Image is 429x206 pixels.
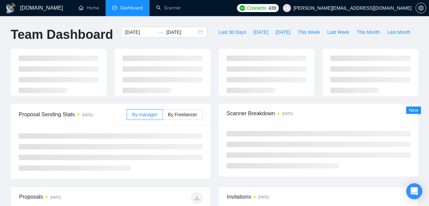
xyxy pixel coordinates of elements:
span: Last Month [387,28,410,36]
span: By Freelancer [168,112,197,117]
span: setting [416,5,426,11]
h1: Team Dashboard [11,27,113,43]
span: Connects: [247,4,267,12]
button: Last 30 Days [215,27,250,38]
div: Proposals [19,193,111,203]
time: [DATE] [282,112,293,116]
span: swap-right [158,29,164,35]
span: Last 30 Days [219,28,246,36]
time: [DATE] [50,196,61,199]
time: [DATE] [82,113,93,117]
img: upwork-logo.png [240,5,245,11]
span: New [409,108,418,113]
span: This Month [357,28,380,36]
span: [DATE] [275,28,290,36]
button: [DATE] [272,27,294,38]
button: This Month [353,27,383,38]
span: Invitations [227,193,410,201]
button: Last Month [383,27,414,38]
span: dashboard [112,5,117,10]
div: Open Intercom Messenger [406,183,422,199]
span: By manager [132,112,157,117]
img: logo [5,3,16,14]
span: This Week [298,28,320,36]
a: setting [416,5,426,11]
span: user [285,6,289,10]
span: 439 [268,4,276,12]
span: Scanner Breakdown [227,109,410,118]
a: homeHome [79,5,99,11]
input: Start date [125,28,156,36]
span: to [158,29,164,35]
time: [DATE] [258,195,269,199]
button: Last Week [323,27,353,38]
button: This Week [294,27,323,38]
span: [DATE] [253,28,268,36]
span: Last Week [327,28,349,36]
button: [DATE] [250,27,272,38]
input: End date [166,28,197,36]
a: searchScanner [156,5,181,11]
span: Proposal Sending Stats [19,110,127,119]
button: setting [416,3,426,13]
span: Dashboard [120,5,143,11]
